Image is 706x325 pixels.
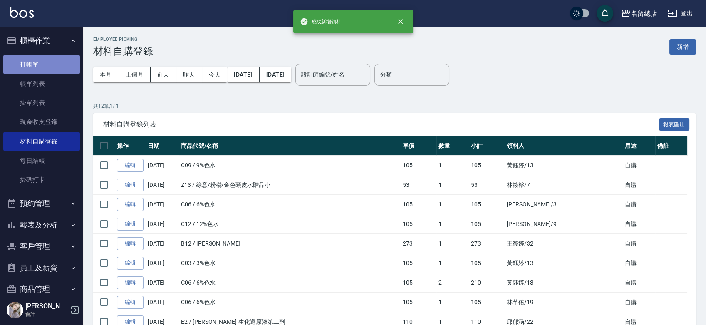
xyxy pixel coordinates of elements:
[146,175,179,195] td: [DATE]
[3,193,80,214] button: 預約管理
[179,214,401,234] td: C12 / 12%色水
[179,195,401,214] td: C06 / 6%色水
[469,214,505,234] td: 105
[505,136,623,156] th: 領料人
[597,5,613,22] button: save
[146,253,179,273] td: [DATE]
[179,175,401,195] td: Z13 / 綠意/粉穳/金色頭皮水贈品小
[117,296,144,309] a: 編輯
[659,118,690,131] button: 報表匯出
[623,195,655,214] td: 自購
[469,175,505,195] td: 53
[401,195,436,214] td: 105
[436,234,469,253] td: 1
[146,234,179,253] td: [DATE]
[436,253,469,273] td: 1
[3,112,80,131] a: 現金收支登錄
[469,156,505,175] td: 105
[623,156,655,175] td: 自購
[3,170,80,189] a: 掃碼打卡
[391,12,410,31] button: close
[117,237,144,250] a: 編輯
[300,17,342,26] span: 成功新增領料
[3,236,80,257] button: 客戶管理
[117,159,144,172] a: 編輯
[179,136,401,156] th: 商品代號/名稱
[401,214,436,234] td: 105
[623,273,655,293] td: 自購
[469,234,505,253] td: 273
[401,273,436,293] td: 105
[623,214,655,234] td: 自購
[93,102,696,110] p: 共 12 筆, 1 / 1
[436,273,469,293] td: 2
[117,218,144,231] a: 編輯
[3,151,80,170] a: 每日結帳
[505,214,623,234] td: [PERSON_NAME] /9
[117,179,144,191] a: 編輯
[659,120,690,128] a: 報表匯出
[119,67,151,82] button: 上個月
[469,273,505,293] td: 210
[505,156,623,175] td: 黃鈺婷 /13
[3,30,80,52] button: 櫃檯作業
[3,214,80,236] button: 報表及分析
[25,302,68,310] h5: [PERSON_NAME]
[179,156,401,175] td: C09 / 9%色水
[401,156,436,175] td: 105
[655,136,688,156] th: 備註
[469,293,505,312] td: 105
[505,175,623,195] td: 林筱榕 /7
[401,234,436,253] td: 273
[260,67,291,82] button: [DATE]
[505,195,623,214] td: [PERSON_NAME] /3
[146,156,179,175] td: [DATE]
[469,253,505,273] td: 105
[146,273,179,293] td: [DATE]
[401,136,436,156] th: 單價
[3,93,80,112] a: 掛單列表
[505,273,623,293] td: 黃鈺婷 /13
[146,136,179,156] th: 日期
[179,293,401,312] td: C06 / 6%色水
[436,136,469,156] th: 數量
[227,67,259,82] button: [DATE]
[505,293,623,312] td: 林芊佑 /19
[436,214,469,234] td: 1
[179,234,401,253] td: B12 / [PERSON_NAME]
[623,253,655,273] td: 自購
[3,132,80,151] a: 材料自購登錄
[7,302,23,318] img: Person
[93,67,119,82] button: 本月
[10,7,34,18] img: Logo
[25,310,68,318] p: 會計
[117,198,144,211] a: 編輯
[93,37,153,42] h2: Employee Picking
[146,293,179,312] td: [DATE]
[401,175,436,195] td: 53
[146,214,179,234] td: [DATE]
[664,6,696,21] button: 登出
[146,195,179,214] td: [DATE]
[623,175,655,195] td: 自購
[623,293,655,312] td: 自購
[631,8,657,19] div: 名留總店
[3,55,80,74] a: 打帳單
[179,273,401,293] td: C06 / 6%色水
[436,195,469,214] td: 1
[3,74,80,93] a: 帳單列表
[3,278,80,300] button: 商品管理
[202,67,228,82] button: 今天
[505,253,623,273] td: 黃鈺婷 /13
[3,257,80,279] button: 員工及薪資
[401,253,436,273] td: 105
[617,5,661,22] button: 名留總店
[669,42,696,50] a: 新增
[103,120,659,129] span: 材料自購登錄列表
[623,234,655,253] td: 自購
[505,234,623,253] td: 王筱婷 /32
[401,293,436,312] td: 105
[176,67,202,82] button: 昨天
[117,257,144,270] a: 編輯
[469,136,505,156] th: 小計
